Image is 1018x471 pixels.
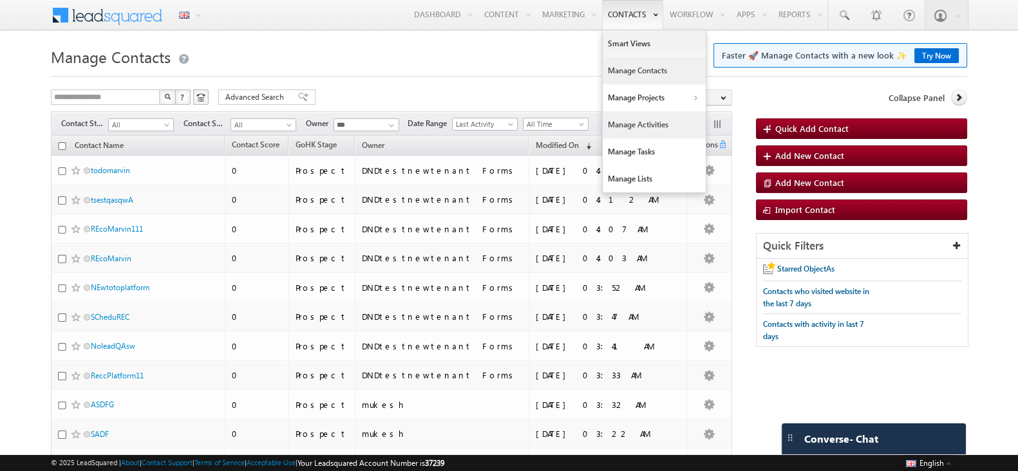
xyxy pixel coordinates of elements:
[362,399,523,411] div: mukesh
[536,369,681,381] div: [DATE] 03:33 AM
[603,57,706,84] a: Manage Contacts
[362,223,523,235] div: DNDtestnewtenant Forms
[296,428,349,439] div: Prospect
[603,30,706,57] a: Smart Views
[91,254,131,263] a: REcoMarvin
[91,312,129,322] a: SCheduREC
[91,371,144,380] a: ReccPlatform11
[231,119,292,131] span: All
[232,194,283,205] div: 0
[536,194,681,205] div: [DATE] 04:12 AM
[523,118,589,131] a: All Time
[296,140,337,149] span: GoHK Stage
[603,138,706,165] a: Manage Tasks
[536,165,681,176] div: [DATE] 04:14 AM
[775,204,835,215] span: Import Contact
[914,48,959,63] a: Try Now
[362,140,384,150] span: Owner
[296,399,349,411] div: Prospect
[763,286,869,308] span: Contacts who visited website in the last 7 days
[232,223,283,235] div: 0
[164,93,171,100] img: Search
[919,458,944,468] span: English
[536,311,681,322] div: [DATE] 03:47 AM
[362,340,523,352] div: DNDtestnewtenant Forms
[536,428,681,439] div: [DATE] 03:22 AM
[232,340,283,352] div: 0
[536,340,681,352] div: [DATE] 03:41 AM
[603,111,706,138] a: Manage Activities
[225,91,288,103] span: Advanced Search
[603,84,706,111] a: Manage Projects
[296,369,349,381] div: Prospect
[51,46,171,67] span: Manage Contacts
[68,138,130,155] a: Contact Name
[91,195,133,205] a: tsestqasqwA
[121,458,140,466] a: About
[362,311,523,322] div: DNDtestnewtenant Forms
[91,165,130,175] a: todomarvin
[804,433,878,445] span: Converse - Chat
[362,252,523,264] div: DNDtestnewtenant Forms
[232,282,283,293] div: 0
[889,92,945,104] span: Collapse Panel
[382,119,398,132] a: Show All Items
[523,118,585,130] span: All Time
[184,118,231,129] span: Contact Source
[425,458,444,468] span: 37239
[362,282,523,293] div: DNDtestnewtenant Forms
[231,118,296,131] a: All
[785,432,795,443] img: carter-drag
[362,369,523,381] div: DNDtestnewtenant Forms
[289,138,343,154] a: GoHK Stage
[232,140,279,149] span: Contact Score
[194,458,245,466] a: Terms of Service
[536,399,681,411] div: [DATE] 03:32 AM
[296,223,349,235] div: Prospect
[225,138,286,154] a: Contact Score
[603,165,706,192] a: Manage Lists
[175,89,191,105] button: ?
[536,140,579,150] span: Modified On
[452,118,518,131] a: Last Activity
[306,118,334,129] span: Owner
[775,150,844,161] span: Add New Contact
[903,455,954,470] button: English
[91,400,114,409] a: ASDFG
[91,341,135,351] a: NoleadQAsw
[296,282,349,293] div: Prospect
[108,118,174,131] a: All
[296,311,349,322] div: Prospect
[775,177,844,188] span: Add New Contact
[232,252,283,264] div: 0
[61,118,108,129] span: Contact Stage
[453,118,514,130] span: Last Activity
[362,165,523,176] div: DNDtestnewtenant Forms
[232,399,283,411] div: 0
[581,141,591,151] span: (sorted descending)
[296,340,349,352] div: Prospect
[91,224,143,234] a: REcoMarvin111
[247,458,296,466] a: Acceptable Use
[91,282,149,292] a: NEwtotoplatform
[777,264,834,273] span: Starred ObjectAs
[232,165,283,176] div: 0
[536,282,681,293] div: [DATE] 03:52 AM
[142,458,193,466] a: Contact Support
[775,123,849,134] span: Quick Add Contact
[232,428,283,439] div: 0
[757,234,968,259] div: Quick Filters
[362,194,523,205] div: DNDtestnewtenant Forms
[722,49,959,62] span: Faster 🚀 Manage Contacts with a new look ✨
[296,165,349,176] div: Prospect
[180,91,186,102] span: ?
[536,252,681,264] div: [DATE] 04:03 AM
[297,458,444,468] span: Your Leadsquared Account Number is
[232,369,283,381] div: 0
[109,119,170,131] span: All
[536,223,681,235] div: [DATE] 04:07 AM
[763,319,864,341] span: Contacts with activity in last 7 days
[91,429,109,439] a: SADF
[296,194,349,205] div: Prospect
[408,118,452,129] span: Date Range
